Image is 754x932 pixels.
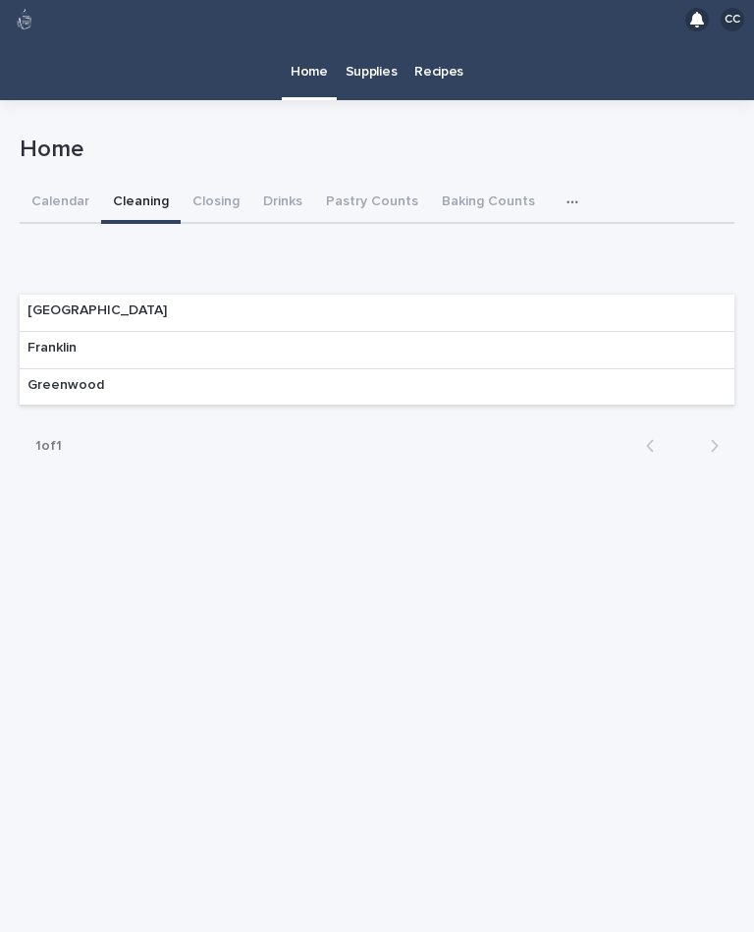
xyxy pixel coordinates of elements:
p: Franklin [27,340,77,356]
p: Supplies [346,39,398,81]
p: Home [291,39,328,81]
p: Greenwood [27,377,104,394]
a: Home [282,39,337,97]
a: Recipes [405,39,472,100]
p: Recipes [414,39,463,81]
a: Supplies [337,39,406,100]
button: Calendar [20,183,101,224]
button: Closing [181,183,251,224]
img: 80hjoBaRqlyywVK24fQd [12,7,37,32]
button: Next [682,437,734,455]
a: Franklin [20,332,734,369]
p: Home [20,136,727,164]
button: Pastry Counts [314,183,430,224]
a: Greenwood [20,369,734,407]
button: Drinks [251,183,314,224]
button: Back [630,437,682,455]
p: [GEOGRAPHIC_DATA] [27,302,167,319]
div: CC [721,8,744,31]
button: Baking Counts [430,183,547,224]
button: Cleaning [101,183,181,224]
p: 1 of 1 [20,422,78,470]
a: [GEOGRAPHIC_DATA] [20,295,734,332]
